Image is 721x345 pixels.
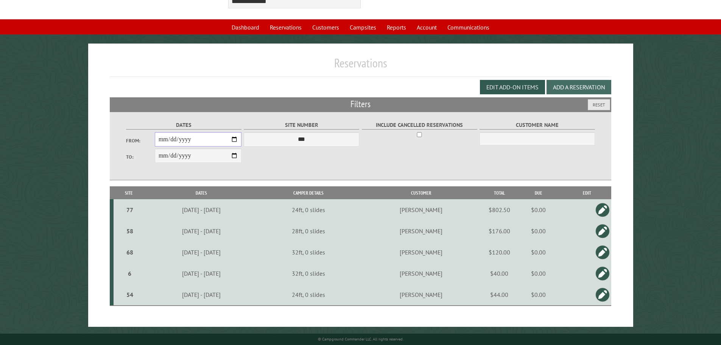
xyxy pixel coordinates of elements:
[308,20,344,34] a: Customers
[484,220,514,242] td: $176.00
[145,248,257,256] div: [DATE] - [DATE]
[514,186,562,200] th: Due
[145,227,257,235] div: [DATE] - [DATE]
[126,121,241,130] label: Dates
[259,284,358,306] td: 24ft, 0 slides
[117,291,143,298] div: 54
[117,270,143,277] div: 6
[484,199,514,220] td: $802.50
[514,284,562,306] td: $0.00
[412,20,441,34] a: Account
[227,20,264,34] a: Dashboard
[117,206,143,214] div: 77
[244,121,359,130] label: Site Number
[110,56,612,76] h1: Reservations
[514,242,562,263] td: $0.00
[484,186,514,200] th: Total
[318,337,403,342] small: © Campground Commander LLC. All rights reserved.
[514,263,562,284] td: $0.00
[259,199,358,220] td: 24ft, 0 slides
[114,186,144,200] th: Site
[259,186,358,200] th: Camper Details
[358,220,484,242] td: [PERSON_NAME]
[145,206,257,214] div: [DATE] - [DATE]
[358,199,484,220] td: [PERSON_NAME]
[259,242,358,263] td: 32ft, 0 slides
[145,291,257,298] div: [DATE] - [DATE]
[144,186,259,200] th: Dates
[382,20,411,34] a: Reports
[110,97,612,112] h2: Filters
[265,20,306,34] a: Reservations
[484,284,514,306] td: $44.00
[259,220,358,242] td: 28ft, 0 slides
[126,137,155,144] label: From:
[362,121,477,130] label: Include Cancelled Reservations
[126,153,155,161] label: To:
[562,186,611,200] th: Edit
[588,99,610,110] button: Reset
[358,263,484,284] td: [PERSON_NAME]
[484,263,514,284] td: $40.00
[480,121,595,130] label: Customer Name
[514,199,562,220] td: $0.00
[480,80,545,94] button: Edit Add-on Items
[514,220,562,242] td: $0.00
[117,227,143,235] div: 58
[145,270,257,277] div: [DATE] - [DATE]
[345,20,381,34] a: Campsites
[358,186,484,200] th: Customer
[547,80,611,94] button: Add a Reservation
[117,248,143,256] div: 68
[358,284,484,306] td: [PERSON_NAME]
[259,263,358,284] td: 32ft, 0 slides
[443,20,494,34] a: Communications
[484,242,514,263] td: $120.00
[358,242,484,263] td: [PERSON_NAME]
